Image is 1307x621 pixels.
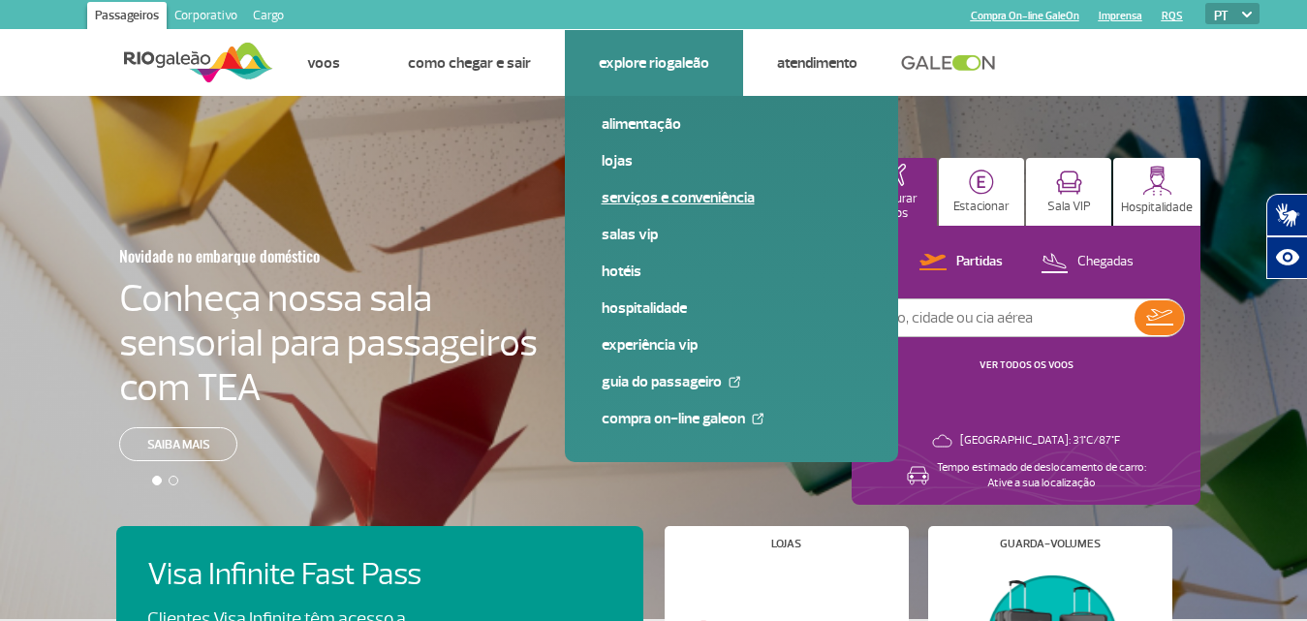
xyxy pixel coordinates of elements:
a: Compra On-line GaleOn [602,408,861,429]
p: Hospitalidade [1121,201,1193,215]
a: Voos [307,53,340,73]
button: Estacionar [939,158,1024,226]
h3: Novidade no embarque doméstico [119,235,443,276]
img: External Link Icon [729,376,740,388]
a: Hospitalidade [602,297,861,319]
a: RQS [1162,10,1183,22]
a: Guia do Passageiro [602,371,861,392]
button: Abrir recursos assistivos. [1266,236,1307,279]
input: Voo, cidade ou cia aérea [868,299,1135,336]
a: Saiba mais [119,427,237,461]
div: Plugin de acessibilidade da Hand Talk. [1266,194,1307,279]
a: Hotéis [602,261,861,282]
img: vipRoom.svg [1056,171,1082,195]
img: hospitality.svg [1142,166,1172,196]
button: Chegadas [1035,250,1139,275]
a: Explore RIOgaleão [599,53,709,73]
button: Partidas [914,250,1009,275]
a: Serviços e Conveniência [602,187,861,208]
img: External Link Icon [752,413,763,424]
a: Corporativo [167,2,245,33]
a: Experiência VIP [602,334,861,356]
a: Cargo [245,2,292,33]
p: Sala VIP [1047,200,1091,214]
button: VER TODOS OS VOOS [974,357,1079,373]
a: Salas VIP [602,224,861,245]
a: Passageiros [87,2,167,33]
h4: Lojas [771,539,801,549]
img: carParkingHome.svg [969,170,994,195]
a: Lojas [602,150,861,171]
p: Estacionar [953,200,1010,214]
button: Abrir tradutor de língua de sinais. [1266,194,1307,236]
h4: Guarda-volumes [1000,539,1101,549]
a: Alimentação [602,113,861,135]
button: Hospitalidade [1113,158,1200,226]
h4: Visa Infinite Fast Pass [147,557,455,593]
p: Chegadas [1077,253,1134,271]
a: Como chegar e sair [408,53,531,73]
a: Compra On-line GaleOn [971,10,1079,22]
a: VER TODOS OS VOOS [980,358,1074,371]
button: Sala VIP [1026,158,1111,226]
p: Tempo estimado de deslocamento de carro: Ative a sua localização [937,460,1146,491]
a: Imprensa [1099,10,1142,22]
p: [GEOGRAPHIC_DATA]: 31°C/87°F [960,433,1120,449]
h4: Conheça nossa sala sensorial para passageiros com TEA [119,276,538,410]
a: Atendimento [777,53,857,73]
p: Partidas [956,253,1003,271]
